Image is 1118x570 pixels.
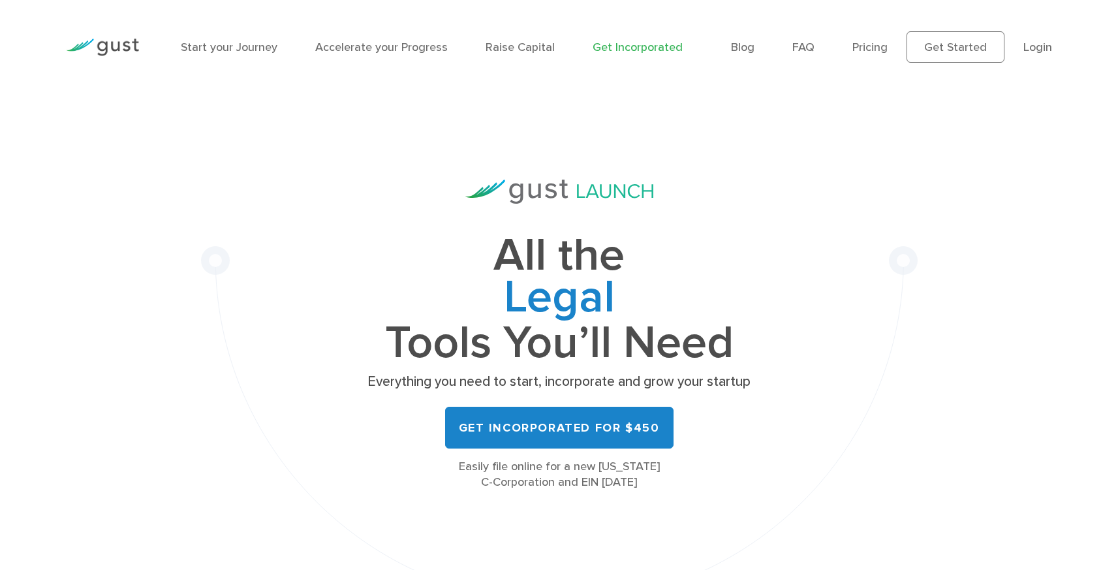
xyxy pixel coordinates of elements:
a: Pricing [852,40,888,54]
a: Login [1023,40,1052,54]
img: Gust Launch Logo [465,180,653,204]
a: Get Started [907,31,1004,63]
img: Gust Logo [66,39,139,56]
a: Accelerate your Progress [315,40,448,54]
p: Everything you need to start, incorporate and grow your startup [364,373,755,391]
div: Easily file online for a new [US_STATE] C-Corporation and EIN [DATE] [364,459,755,490]
a: Get Incorporated [593,40,683,54]
h1: All the Tools You’ll Need [364,235,755,364]
a: FAQ [792,40,815,54]
a: Get Incorporated for $450 [445,407,674,449]
a: Start your Journey [181,40,277,54]
a: Blog [731,40,754,54]
a: Raise Capital [486,40,555,54]
span: Legal [364,277,755,323]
